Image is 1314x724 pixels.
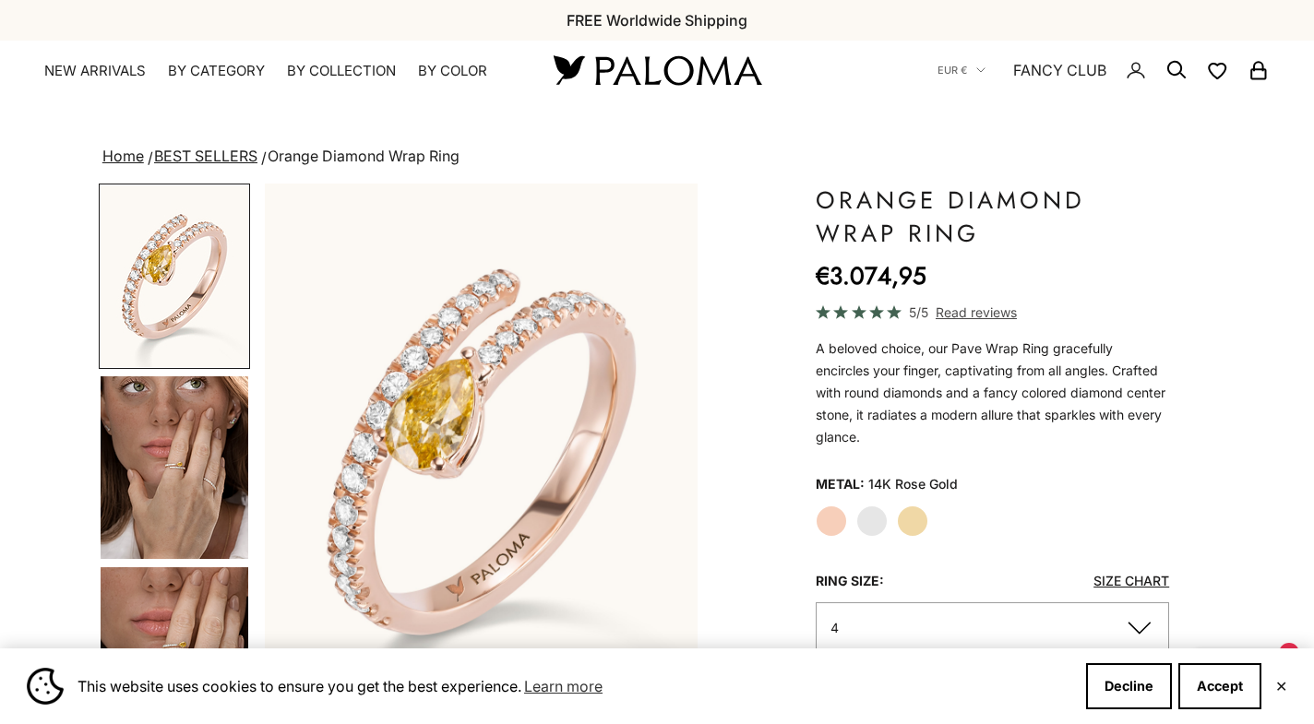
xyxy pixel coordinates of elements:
a: BEST SELLERS [154,147,257,165]
span: This website uses cookies to ensure you get the best experience. [78,672,1071,700]
span: 5/5 [909,302,928,323]
button: Go to item 1 [99,184,250,369]
img: #RoseGold [101,185,248,367]
button: Close [1275,681,1287,692]
button: 4 [816,602,1169,653]
nav: Primary navigation [44,62,509,80]
nav: breadcrumbs [99,144,1215,170]
a: Size Chart [1093,573,1169,588]
h1: Orange Diamond Wrap Ring [816,184,1169,250]
button: Accept [1178,663,1261,709]
variant-option-value: 14K Rose Gold [868,470,958,498]
summary: By Color [418,62,487,80]
p: FREE Worldwide Shipping [567,8,747,32]
div: Item 1 of 18 [265,184,698,718]
legend: Ring Size: [816,567,884,595]
img: #RoseGold [265,184,698,718]
legend: Metal: [816,470,865,498]
button: Go to item 4 [99,374,250,561]
div: A beloved choice, our Pave Wrap Ring gracefully encircles your finger, captivating from all angle... [816,338,1169,448]
span: EUR € [938,62,967,78]
img: Cookie banner [27,668,64,705]
button: Decline [1086,663,1172,709]
button: EUR € [938,62,985,78]
img: #YellowGold #RoseGold #WhiteGold [101,376,248,559]
sale-price: €3.074,95 [816,257,926,294]
span: Read reviews [936,302,1017,323]
span: Orange Diamond Wrap Ring [268,147,460,165]
span: 4 [830,620,839,635]
a: Learn more [521,672,605,700]
a: Home [102,147,144,165]
nav: Secondary navigation [938,41,1270,100]
a: NEW ARRIVALS [44,62,146,80]
summary: By Collection [287,62,396,80]
summary: By Category [168,62,265,80]
a: 5/5 Read reviews [816,302,1169,323]
a: FANCY CLUB [1013,58,1106,82]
